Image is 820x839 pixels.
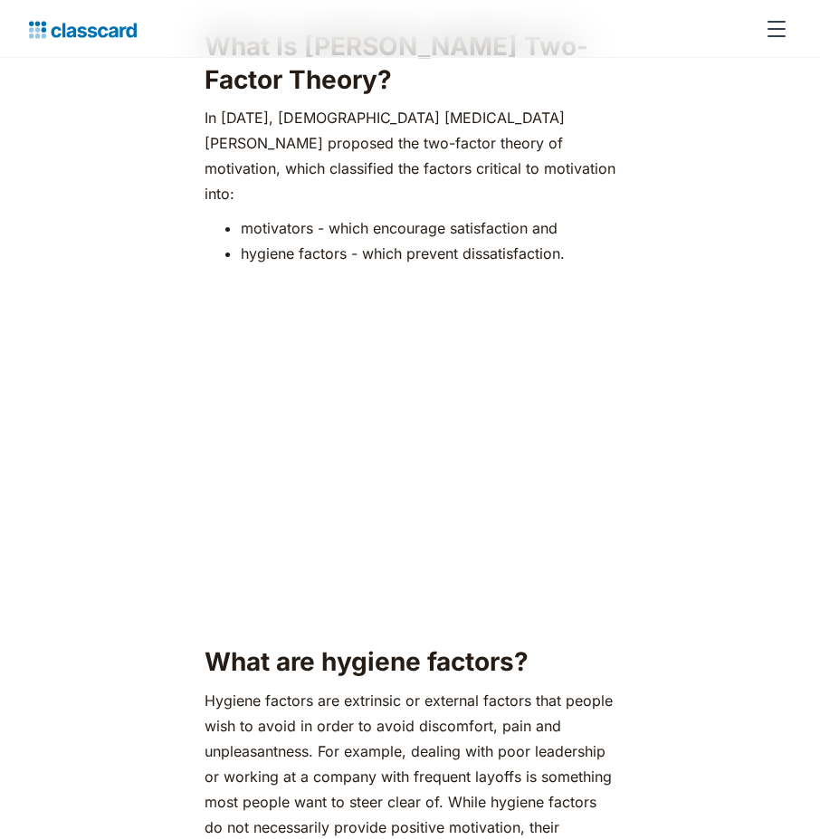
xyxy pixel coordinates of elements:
[29,16,137,42] a: home
[205,31,588,94] strong: What Is [PERSON_NAME] Two-Factor Theory?
[205,275,616,300] p: ‍
[755,7,791,51] div: menu
[205,646,529,677] strong: What are hygiene factors?
[205,310,711,595] iframe: YouTube video player
[241,241,616,266] li: hygiene factors - which prevent dissatisfaction.
[205,105,616,206] p: In [DATE], [DEMOGRAPHIC_DATA] [MEDICAL_DATA] [PERSON_NAME] proposed the two-factor theory of moti...
[205,602,616,627] p: ‍
[241,215,616,241] li: motivators - which encourage satisfaction and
